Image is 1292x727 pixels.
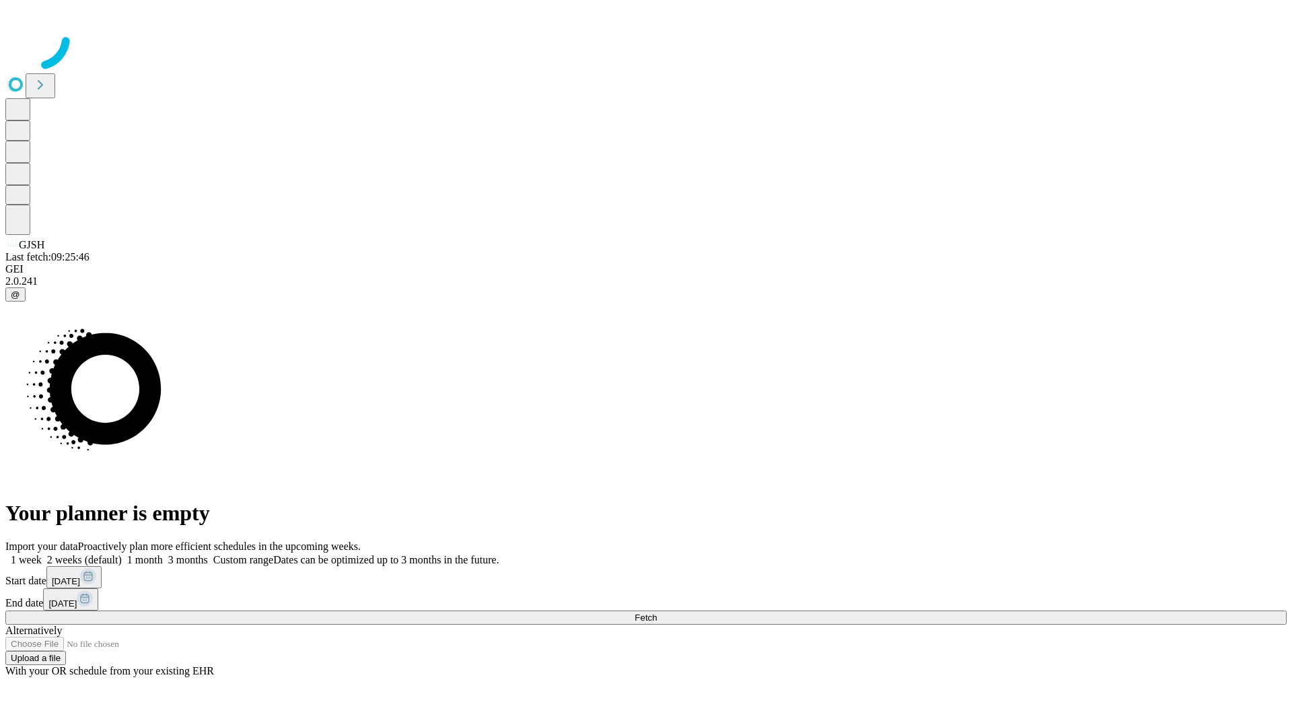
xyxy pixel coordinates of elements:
[43,588,98,611] button: [DATE]
[48,598,77,609] span: [DATE]
[5,665,214,677] span: With your OR schedule from your existing EHR
[5,501,1287,526] h1: Your planner is empty
[11,554,42,565] span: 1 week
[635,613,657,623] span: Fetch
[52,576,80,586] span: [DATE]
[11,289,20,300] span: @
[5,541,78,552] span: Import your data
[5,588,1287,611] div: End date
[5,287,26,302] button: @
[5,275,1287,287] div: 2.0.241
[47,554,122,565] span: 2 weeks (default)
[5,566,1287,588] div: Start date
[46,566,102,588] button: [DATE]
[5,651,66,665] button: Upload a file
[213,554,273,565] span: Custom range
[78,541,361,552] span: Proactively plan more efficient schedules in the upcoming weeks.
[5,611,1287,625] button: Fetch
[19,239,44,250] span: GJSH
[127,554,163,565] span: 1 month
[5,263,1287,275] div: GEI
[5,251,89,263] span: Last fetch: 09:25:46
[168,554,208,565] span: 3 months
[273,554,499,565] span: Dates can be optimized up to 3 months in the future.
[5,625,62,636] span: Alternatively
